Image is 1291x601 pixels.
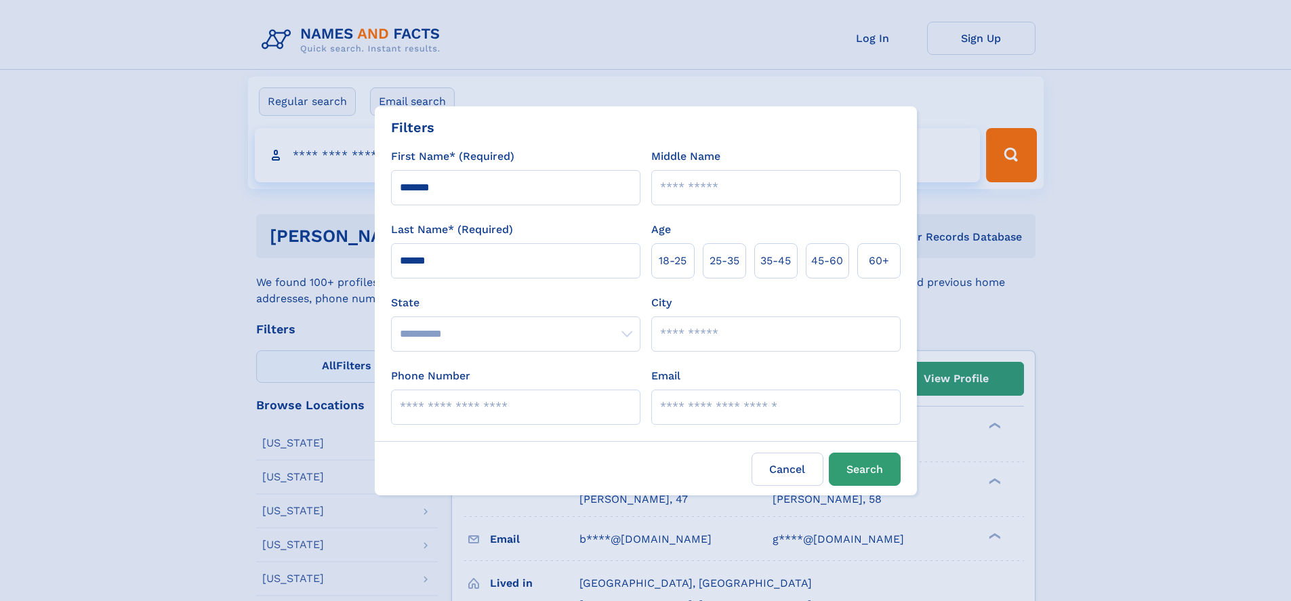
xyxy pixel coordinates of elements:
[651,295,672,311] label: City
[651,148,720,165] label: Middle Name
[651,222,671,238] label: Age
[760,253,791,269] span: 35‑45
[710,253,739,269] span: 25‑35
[391,295,640,311] label: State
[391,222,513,238] label: Last Name* (Required)
[391,117,434,138] div: Filters
[829,453,901,486] button: Search
[811,253,843,269] span: 45‑60
[869,253,889,269] span: 60+
[651,368,680,384] label: Email
[752,453,823,486] label: Cancel
[391,368,470,384] label: Phone Number
[659,253,687,269] span: 18‑25
[391,148,514,165] label: First Name* (Required)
